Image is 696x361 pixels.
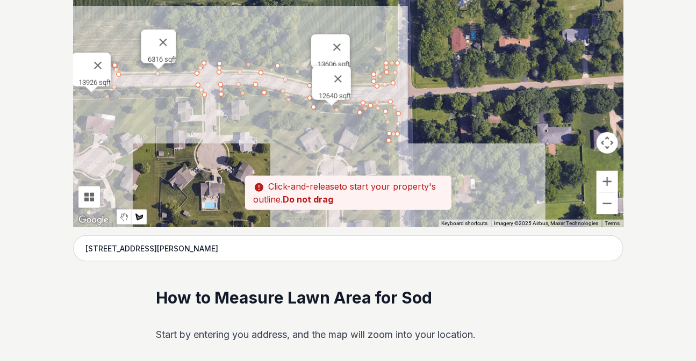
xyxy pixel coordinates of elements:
[150,30,176,55] button: Close
[156,326,540,343] p: Start by entering you address, and the map will zoom into your location.
[605,220,620,226] a: Terms (opens in new tab)
[76,213,111,227] a: Open this area in Google Maps (opens a new window)
[283,194,334,205] strong: Do not drag
[245,176,451,210] p: to start your property's outline.
[78,186,100,208] button: Tilt map
[117,210,132,225] button: Stop drawing
[597,171,618,192] button: Zoom in
[319,92,351,100] div: 12640 sqft
[78,78,111,86] div: 13926 sqft
[318,60,350,68] div: 13606 sqft
[597,132,618,154] button: Map camera controls
[324,34,350,60] button: Close
[325,66,351,92] button: Close
[85,53,111,78] button: Close
[73,235,623,262] input: Enter your address to get started
[597,193,618,214] button: Zoom out
[132,210,147,225] button: Draw a shape
[494,220,599,226] span: Imagery ©2025 Airbus, Maxar Technologies
[442,220,488,227] button: Keyboard shortcuts
[147,55,176,63] div: 6316 sqft
[76,213,111,227] img: Google
[156,287,540,309] h2: How to Measure Lawn Area for Sod
[269,181,340,192] span: Click-and-release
